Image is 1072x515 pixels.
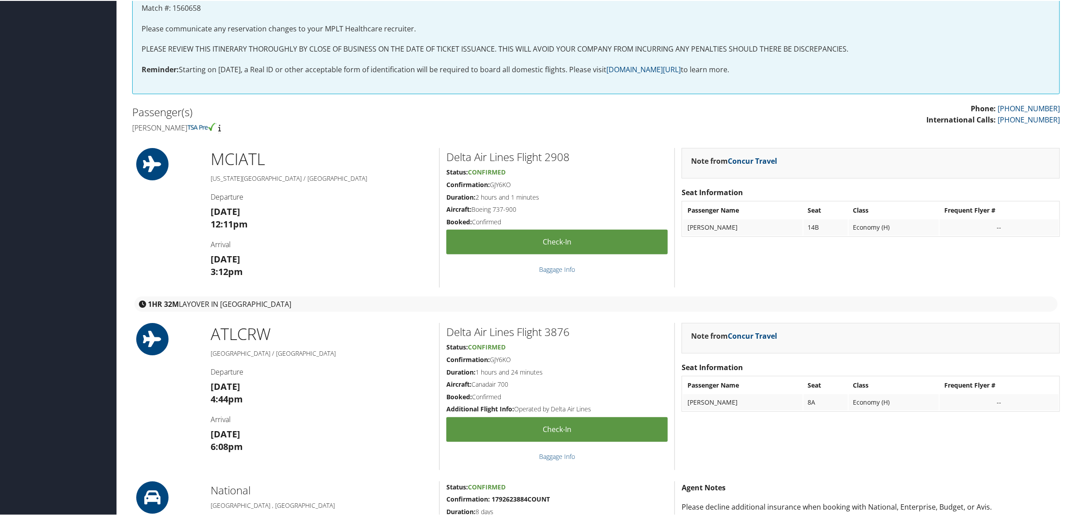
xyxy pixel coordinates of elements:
[682,482,726,492] strong: Agent Notes
[142,43,1050,54] p: PLEASE REVIEW THIS ITINERARY THOROUGHLY BY CLOSE OF BUSINESS ON THE DATE OF TICKET ISSUANCE. THIS...
[446,416,668,441] a: Check-in
[940,201,1059,218] th: Frequent Flyer #
[211,482,432,497] h2: National
[446,192,475,201] strong: Duration:
[926,114,996,124] strong: International Calls:
[804,376,848,393] th: Seat
[446,204,668,213] h5: Boeing 737-900
[211,366,432,376] h4: Departure
[446,179,668,188] h5: GJY6KO
[132,104,589,119] h2: Passenger(s)
[211,173,432,182] h5: [US_STATE][GEOGRAPHIC_DATA] / [GEOGRAPHIC_DATA]
[682,187,743,196] strong: Seat Information
[682,362,743,371] strong: Seat Information
[683,201,803,218] th: Passenger Name
[849,376,939,393] th: Class
[211,265,243,277] strong: 3:12pm
[446,229,668,253] a: Check-in
[683,218,803,235] td: [PERSON_NAME]
[211,348,432,357] h5: [GEOGRAPHIC_DATA] / [GEOGRAPHIC_DATA]
[446,367,475,375] strong: Duration:
[804,201,848,218] th: Seat
[211,191,432,201] h4: Departure
[446,506,475,515] strong: Duration:
[211,252,240,264] strong: [DATE]
[728,155,777,165] a: Concur Travel
[998,114,1060,124] a: [PHONE_NUMBER]
[849,218,939,235] td: Economy (H)
[468,342,506,350] span: Confirmed
[211,414,432,423] h4: Arrival
[446,367,668,376] h5: 1 hours and 24 minutes
[142,22,1050,34] p: Please communicate any reservation changes to your MPLT Healthcare recruiter.
[211,217,248,229] strong: 12:11pm
[539,264,575,273] a: Baggage Info
[606,64,681,74] a: [DOMAIN_NAME][URL]
[142,63,1050,75] p: Starting on [DATE], a Real ID or other acceptable form of identification will be required to boar...
[211,322,432,345] h1: ATL CRW
[211,205,240,217] strong: [DATE]
[849,393,939,410] td: Economy (H)
[446,342,468,350] strong: Status:
[804,393,848,410] td: 8A
[446,494,550,502] strong: Confirmation: 1792623884COUNT
[211,147,432,170] h1: MCI ATL
[446,404,668,413] h5: Operated by Delta Air Lines
[446,217,668,226] h5: Confirmed
[683,376,803,393] th: Passenger Name
[683,393,803,410] td: [PERSON_NAME]
[446,379,668,388] h5: Canadair 700
[804,218,848,235] td: 14B
[728,330,777,340] a: Concur Travel
[211,427,240,439] strong: [DATE]
[944,223,1054,231] div: --
[468,482,506,490] span: Confirmed
[187,122,216,130] img: tsa-precheck.png
[446,379,471,388] strong: Aircraft:
[539,451,575,460] a: Baggage Info
[446,179,490,188] strong: Confirmation:
[944,397,1054,406] div: --
[446,392,668,401] h5: Confirmed
[446,323,668,339] h2: Delta Air Lines Flight 3876
[446,354,668,363] h5: GJY6KO
[446,392,472,400] strong: Booked:
[211,440,243,452] strong: 6:08pm
[211,239,432,249] h4: Arrival
[971,103,996,113] strong: Phone:
[446,167,468,175] strong: Status:
[849,201,939,218] th: Class
[132,122,589,132] h4: [PERSON_NAME]
[468,167,506,175] span: Confirmed
[998,103,1060,113] a: [PHONE_NUMBER]
[940,376,1059,393] th: Frequent Flyer #
[134,296,1058,311] div: layover in [GEOGRAPHIC_DATA]
[446,482,468,490] strong: Status:
[446,217,472,225] strong: Booked:
[148,298,179,308] strong: 1HR 32M
[446,404,514,412] strong: Additional Flight Info:
[142,2,1050,13] p: Match #: 1560658
[691,330,777,340] strong: Note from
[211,392,243,404] strong: 4:44pm
[211,500,432,509] h5: [GEOGRAPHIC_DATA] , [GEOGRAPHIC_DATA]
[446,354,490,363] strong: Confirmation:
[682,501,1060,512] p: Please decline additional insurance when booking with National, Enterprise, Budget, or Avis.
[446,204,471,213] strong: Aircraft:
[691,155,777,165] strong: Note from
[211,380,240,392] strong: [DATE]
[446,148,668,164] h2: Delta Air Lines Flight 2908
[446,192,668,201] h5: 2 hours and 1 minutes
[142,64,179,74] strong: Reminder:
